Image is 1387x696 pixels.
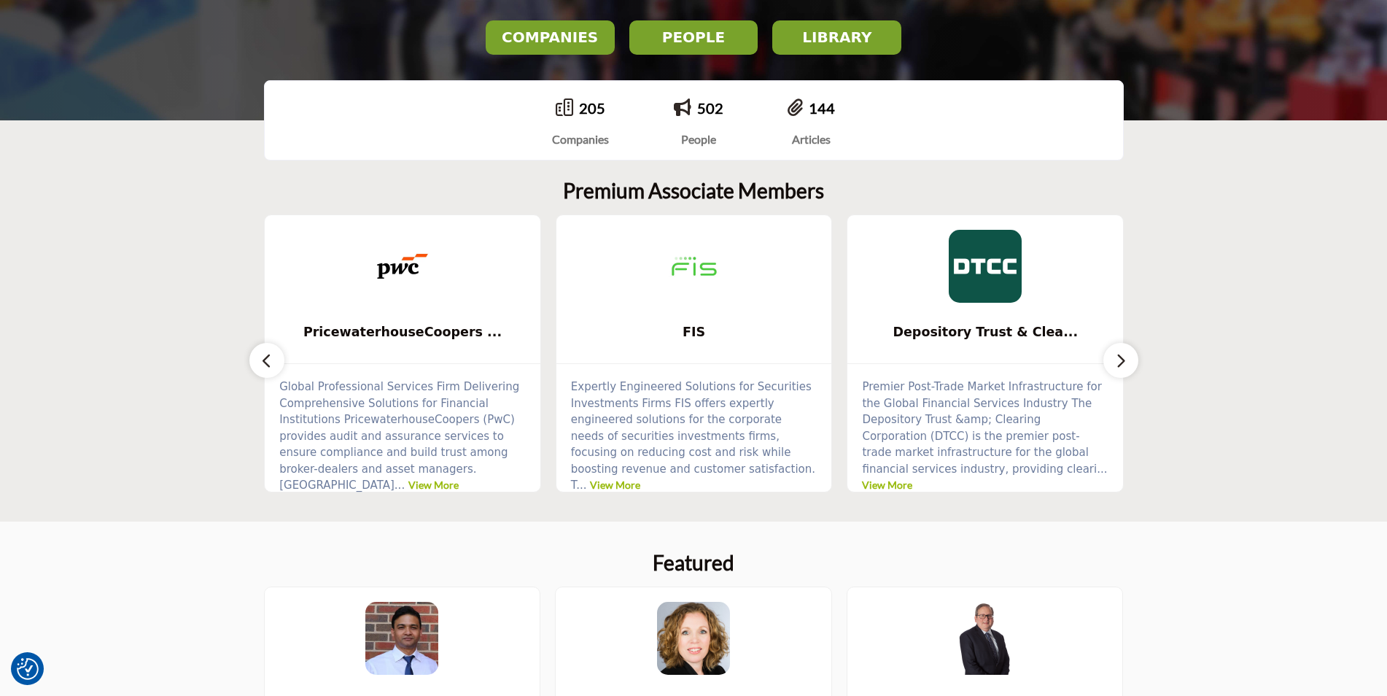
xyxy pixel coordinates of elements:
h2: PEOPLE [634,28,754,46]
span: ... [576,479,586,492]
span: FIS [578,322,810,341]
h2: COMPANIES [490,28,610,46]
a: 144 [809,99,835,117]
b: Depository Trust & Clearing Corporation (DTCC) [869,313,1101,352]
button: COMPANIES [486,20,615,55]
img: Depository Trust & Clearing Corporation (DTCC) [949,230,1022,303]
img: Revisit consent button [17,658,39,680]
p: Premier Post-Trade Market Infrastructure for the Global Financial Services Industry The Depositor... [862,379,1108,494]
span: PricewaterhouseCoopers ... [287,322,518,341]
span: ... [395,479,405,492]
b: FIS [578,313,810,352]
span: Depository Trust & Clea... [869,322,1101,341]
p: Global Professional Services Firm Delivering Comprehensive Solutions for Financial Institutions P... [279,379,526,494]
a: 205 [579,99,605,117]
span: ... [1097,463,1107,476]
b: PricewaterhouseCoopers LLP [287,313,518,352]
h2: Premium Associate Members [563,179,824,204]
a: FIS [556,313,832,352]
a: 502 [697,99,723,117]
img: Alan I. Annex [949,602,1022,675]
a: View More [862,479,912,491]
a: View More [408,479,459,491]
button: Consent Preferences [17,658,39,680]
p: Expertly Engineered Solutions for Securities Investments Firms FIS offers expertly engineered sol... [571,379,817,494]
a: Depository Trust & Clea... [847,313,1123,352]
img: Kshitiz Mittal [365,602,438,675]
div: People [674,131,723,148]
h2: LIBRARY [777,28,897,46]
img: Lucy Pearman [657,602,730,675]
img: PricewaterhouseCoopers LLP [366,230,439,303]
div: Articles [788,131,835,148]
button: LIBRARY [772,20,901,55]
img: FIS [658,230,731,303]
button: PEOPLE [629,20,758,55]
div: Companies [552,131,609,148]
a: View More [590,479,640,491]
h2: Featured [653,551,734,576]
a: PricewaterhouseCoopers ... [265,313,540,352]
